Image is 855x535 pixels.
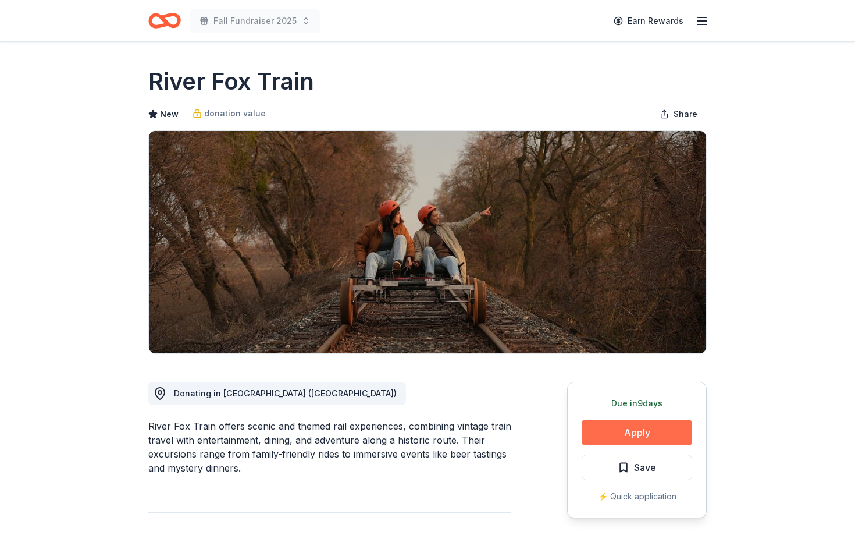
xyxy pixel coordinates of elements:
[190,9,320,33] button: Fall Fundraiser 2025
[204,107,266,121] span: donation value
[193,107,266,121] a: donation value
[213,14,297,28] span: Fall Fundraiser 2025
[582,396,692,410] div: Due in 9 days
[650,102,707,126] button: Share
[582,490,692,504] div: ⚡️ Quick application
[174,388,397,398] span: Donating in [GEOGRAPHIC_DATA] ([GEOGRAPHIC_DATA])
[148,419,511,475] div: River Fox Train offers scenic and themed rail experiences, combining vintage train travel with en...
[148,65,314,98] h1: River Fox Train
[674,107,697,121] span: Share
[634,460,656,475] span: Save
[149,131,706,353] img: Image for River Fox Train
[582,455,692,480] button: Save
[148,7,181,34] a: Home
[160,107,179,121] span: New
[582,420,692,445] button: Apply
[607,10,690,31] a: Earn Rewards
